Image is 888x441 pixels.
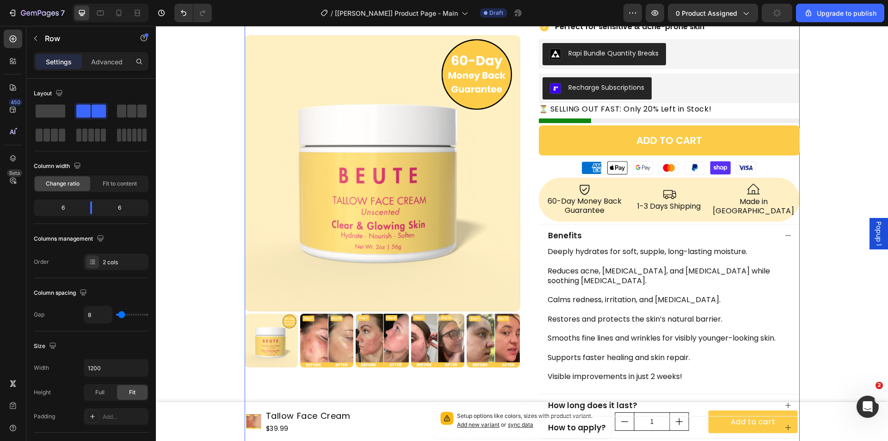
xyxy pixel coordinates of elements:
iframe: Design area [156,26,888,441]
iframe: Intercom live chat [857,396,879,418]
p: Deeply hydrates for soft, supple, long-lasting moisture. [392,221,639,231]
button: ADD TO CART [383,99,644,130]
p: Restores and protects the skin’s natural barrier. [392,289,639,298]
p: Supports faster healing and skin repair. [392,327,639,337]
p: Row [45,33,123,44]
div: Undo/Redo [174,4,212,22]
span: / [331,8,333,18]
p: Settings [46,57,72,67]
div: Height [34,388,51,397]
div: Width [34,364,49,372]
p: Smooths fine lines and wrinkles for visibly younger-looking skin. [392,308,639,317]
p: Visible improvements in just 2 weeks! [392,346,639,356]
p: 7 [61,7,65,19]
p: 1-3 Days Shipping [481,176,545,186]
p: ⏳ SELLING OUT FAST: Only 20% Left in Stock! [383,77,556,89]
img: CJjMu9e-54QDEAE=.png [394,23,405,34]
div: Add... [103,413,146,421]
span: 2 [876,382,883,389]
div: ADD TO CART [481,108,546,121]
p: Reduces acne, [MEDICAL_DATA], and [MEDICAL_DATA] while soothing [MEDICAL_DATA]. [392,241,639,260]
span: Full [95,388,105,397]
span: Fit [129,388,136,397]
span: [[PERSON_NAME]] Product Page - Main [335,8,458,18]
div: Gap [34,311,44,319]
button: 0 product assigned [668,4,758,22]
button: Upgrade to publish [796,4,884,22]
span: Draft [489,9,503,17]
div: Columns management [34,233,106,245]
img: gempages_554878730804134722-5bd97fec-7e9f-490f-933b-6ac5ec858c85.png [422,133,604,151]
div: 450 [9,99,22,106]
div: Layout [34,87,65,100]
span: Fit to content [103,180,137,188]
div: Beta [7,169,22,177]
div: Padding [34,412,55,421]
div: 6 [99,201,147,214]
span: Popup 1 [718,196,728,220]
div: Column width [34,160,83,173]
div: Column spacing [34,287,89,299]
div: Upgrade to publish [804,8,876,18]
div: Size [34,340,58,353]
button: Rapi Bundle Quantity Breaks [387,17,510,39]
button: 7 [4,4,69,22]
p: Benefits [392,205,426,215]
p: How long does it last? [392,374,481,385]
p: Advanced [91,57,123,67]
input: Auto [84,360,148,376]
input: Auto [84,306,112,323]
p: 60-Day Money Back Guarantee [385,171,473,190]
div: 6 [36,201,83,214]
button: Recharge Subscriptions [387,51,496,74]
div: 2 cols [103,258,146,267]
p: How to apply? [392,397,450,407]
div: Rapi Bundle Quantity Breaks [413,23,503,32]
span: Change ratio [46,180,80,188]
div: Recharge Subscriptions [413,57,488,67]
p: Made in [GEOGRAPHIC_DATA] [554,171,642,191]
p: Calms redness, irritation, and [MEDICAL_DATA]. [392,269,639,279]
div: Order [34,258,49,266]
span: 0 product assigned [676,8,737,18]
